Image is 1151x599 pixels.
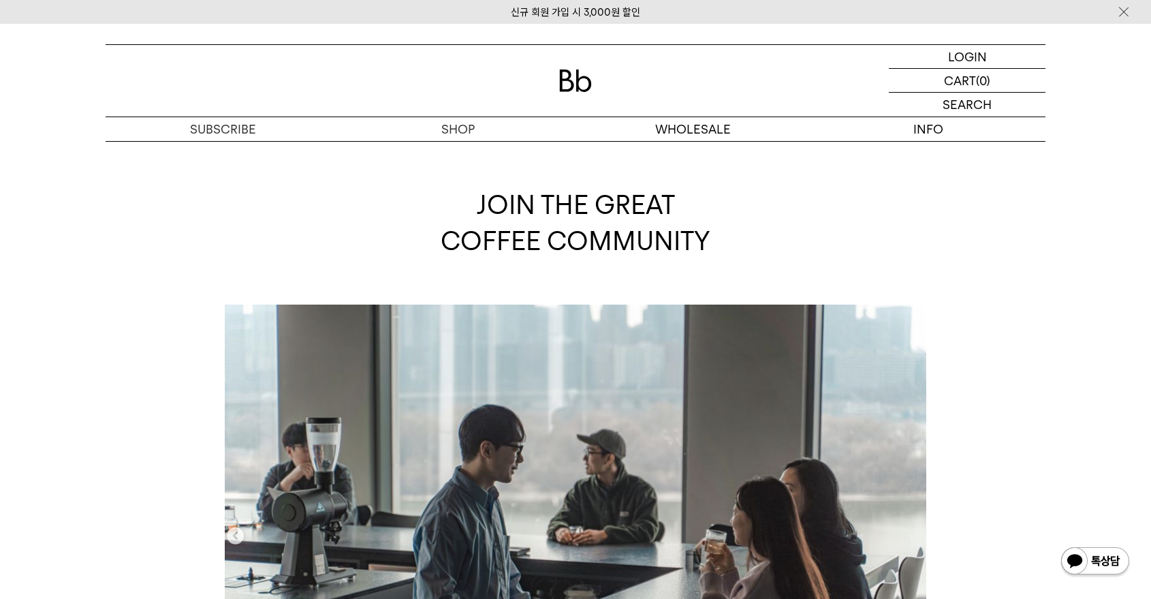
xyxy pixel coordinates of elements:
a: CART (0) [889,69,1045,93]
p: WHOLESALE [575,117,810,141]
p: CART [944,69,976,92]
a: SUBSCRIBE [106,117,341,141]
p: LOGIN [948,45,987,68]
p: (0) [976,69,990,92]
img: 카카오톡 채널 1:1 채팅 버튼 [1060,546,1131,579]
p: SEARCH [943,93,992,117]
a: 신규 회원 가입 시 3,000원 할인 [511,6,640,18]
a: LOGIN [889,45,1045,69]
p: INFO [810,117,1045,141]
span: JOIN THE GREAT COFFEE COMMUNITY [441,189,710,256]
a: SHOP [341,117,575,141]
img: 로고 [559,70,592,92]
